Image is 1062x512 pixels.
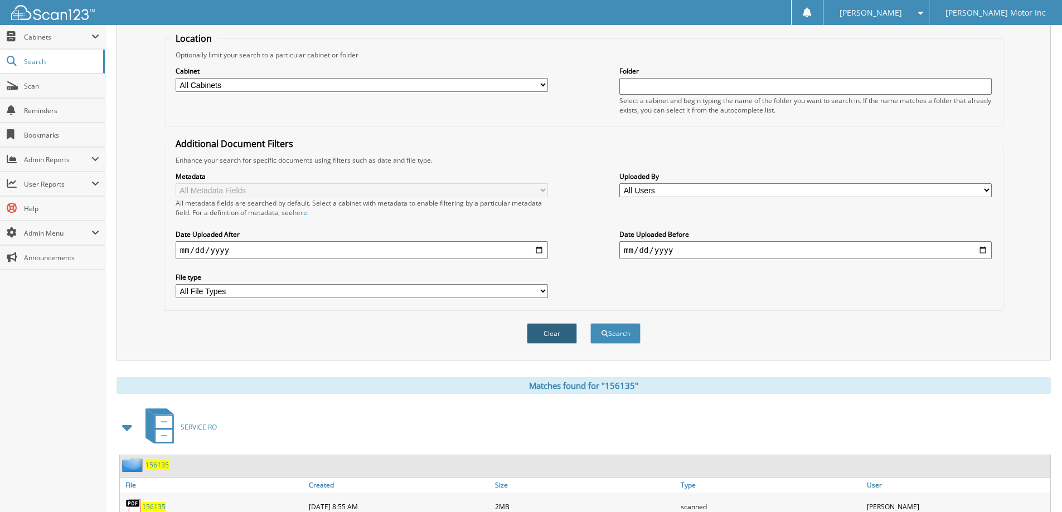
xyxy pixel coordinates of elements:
[176,172,548,181] label: Metadata
[176,272,548,282] label: File type
[176,230,548,239] label: Date Uploaded After
[619,96,992,115] div: Select a cabinet and begin typing the name of the folder you want to search in. If the name match...
[293,208,307,217] a: here
[678,477,864,493] a: Type
[619,230,992,239] label: Date Uploaded Before
[492,477,678,493] a: Size
[170,32,217,45] legend: Location
[24,106,99,115] span: Reminders
[170,50,997,60] div: Optionally limit your search to a particular cabinet or folder
[24,130,99,140] span: Bookmarks
[24,204,99,213] span: Help
[24,81,99,91] span: Scan
[840,9,902,16] span: [PERSON_NAME]
[864,477,1050,493] a: User
[11,5,95,20] img: scan123-logo-white.svg
[176,66,548,76] label: Cabinet
[945,9,1046,16] span: [PERSON_NAME] Motor Inc
[181,422,217,432] span: SERVICE RO
[590,323,641,344] button: Search
[170,155,997,165] div: Enhance your search for specific documents using filters such as date and file type.
[527,323,577,344] button: Clear
[170,138,299,150] legend: Additional Document Filters
[24,57,98,66] span: Search
[619,66,992,76] label: Folder
[139,405,217,449] a: SERVICE RO
[619,172,992,181] label: Uploaded By
[176,241,548,259] input: start
[176,198,548,217] div: All metadata fields are searched by default. Select a cabinet with metadata to enable filtering b...
[1006,459,1062,512] iframe: Chat Widget
[306,477,492,493] a: Created
[24,228,91,238] span: Admin Menu
[120,477,306,493] a: File
[24,253,99,262] span: Announcements
[24,179,91,189] span: User Reports
[122,458,146,472] img: folder2.png
[24,155,91,164] span: Admin Reports
[146,460,169,470] a: 156135
[117,377,1051,394] div: Matches found for "156135"
[142,502,166,511] a: 156135
[24,32,91,42] span: Cabinets
[619,241,992,259] input: end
